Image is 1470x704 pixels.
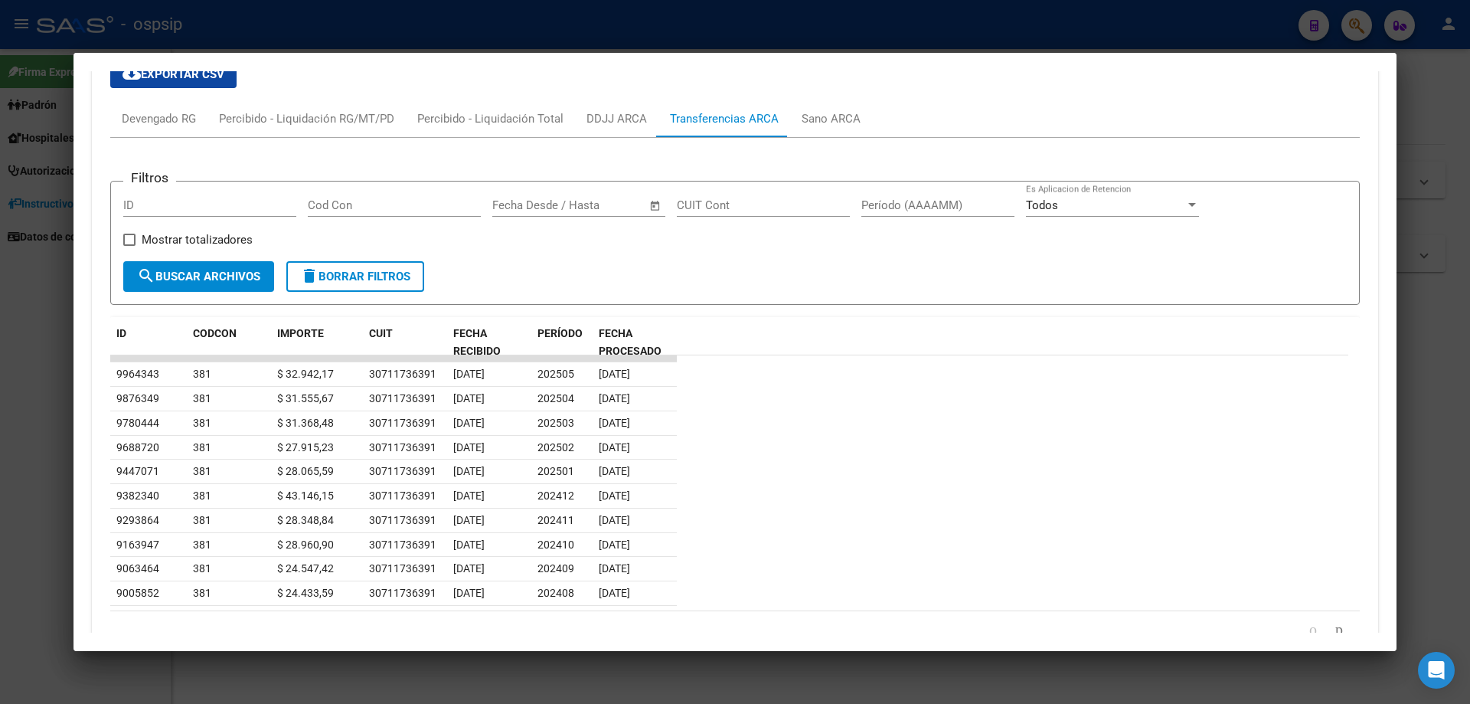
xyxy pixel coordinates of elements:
[369,463,436,480] div: 30711736391
[1302,622,1324,639] a: go to previous page
[537,417,574,429] span: 202503
[116,587,159,599] span: 9005852
[492,198,542,212] input: Start date
[277,514,334,526] span: $ 28.348,84
[531,317,593,368] datatable-header-cell: PERÍODO
[369,365,436,383] div: 30711736391
[277,539,334,551] span: $ 28.960,90
[369,414,436,432] div: 30711736391
[1418,652,1455,689] div: Open Intercom Messenger
[599,465,630,477] span: [DATE]
[453,514,485,526] span: [DATE]
[369,390,436,408] div: 30711736391
[599,514,630,526] span: [DATE]
[537,562,574,575] span: 202409
[277,562,334,575] span: $ 24.547,42
[537,392,574,404] span: 202504
[122,64,141,83] mat-icon: cloud_download
[193,327,237,339] span: CODCON
[300,270,410,283] span: Borrar Filtros
[599,539,630,551] span: [DATE]
[110,317,187,368] datatable-header-cell: ID
[599,327,661,357] span: FECHA PROCESADO
[537,465,574,477] span: 202501
[193,587,211,599] span: 381
[537,368,574,380] span: 202505
[193,441,211,454] span: 381
[586,110,647,127] div: DDJJ ARCA
[1328,622,1350,639] a: go to next page
[110,61,237,88] button: Exportar CSV
[277,368,334,380] span: $ 32.942,17
[193,392,211,404] span: 381
[453,539,485,551] span: [DATE]
[670,110,779,127] div: Transferencias ARCA
[277,417,334,429] span: $ 31.368,48
[116,327,126,339] span: ID
[537,490,574,502] span: 202412
[142,231,253,249] span: Mostrar totalizadores
[599,368,630,380] span: [DATE]
[187,317,240,368] datatable-header-cell: CODCON
[123,261,274,292] button: Buscar Archivos
[116,562,159,575] span: 9063464
[1026,198,1058,212] span: Todos
[453,562,485,575] span: [DATE]
[271,317,363,368] datatable-header-cell: IMPORTE
[537,514,574,526] span: 202411
[453,441,485,454] span: [DATE]
[599,417,630,429] span: [DATE]
[369,512,436,529] div: 30711736391
[802,110,861,127] div: Sano ARCA
[277,441,334,454] span: $ 27.915,23
[137,270,260,283] span: Buscar Archivos
[453,327,501,357] span: FECHA RECIBIDO
[453,417,485,429] span: [DATE]
[537,327,583,339] span: PERÍODO
[122,67,224,81] span: Exportar CSV
[116,539,159,551] span: 9163947
[369,584,436,602] div: 30711736391
[116,441,159,454] span: 9688720
[193,490,211,502] span: 381
[122,110,196,127] div: Devengado RG
[417,110,563,127] div: Percibido - Liquidación Total
[277,587,334,599] span: $ 24.433,59
[599,441,630,454] span: [DATE]
[116,490,159,502] span: 9382340
[277,490,334,502] span: $ 43.146,15
[647,197,665,214] button: Open calendar
[193,417,211,429] span: 381
[286,261,424,292] button: Borrar Filtros
[116,417,159,429] span: 9780444
[193,368,211,380] span: 381
[277,327,324,339] span: IMPORTE
[599,392,630,404] span: [DATE]
[363,317,447,368] datatable-header-cell: CUIT
[453,490,485,502] span: [DATE]
[453,587,485,599] span: [DATE]
[123,169,176,186] h3: Filtros
[277,465,334,477] span: $ 28.065,59
[116,368,159,380] span: 9964343
[453,392,485,404] span: [DATE]
[193,539,211,551] span: 381
[537,587,574,599] span: 202408
[599,587,630,599] span: [DATE]
[193,562,211,575] span: 381
[369,327,393,339] span: CUIT
[116,465,159,477] span: 9447071
[556,198,630,212] input: End date
[219,110,394,127] div: Percibido - Liquidación RG/MT/PD
[369,560,436,578] div: 30711736391
[599,562,630,575] span: [DATE]
[453,368,485,380] span: [DATE]
[599,490,630,502] span: [DATE]
[116,514,159,526] span: 9293864
[369,487,436,505] div: 30711736391
[137,267,155,285] mat-icon: search
[537,539,574,551] span: 202410
[300,267,318,285] mat-icon: delete
[369,536,436,554] div: 30711736391
[369,439,436,457] div: 30711736391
